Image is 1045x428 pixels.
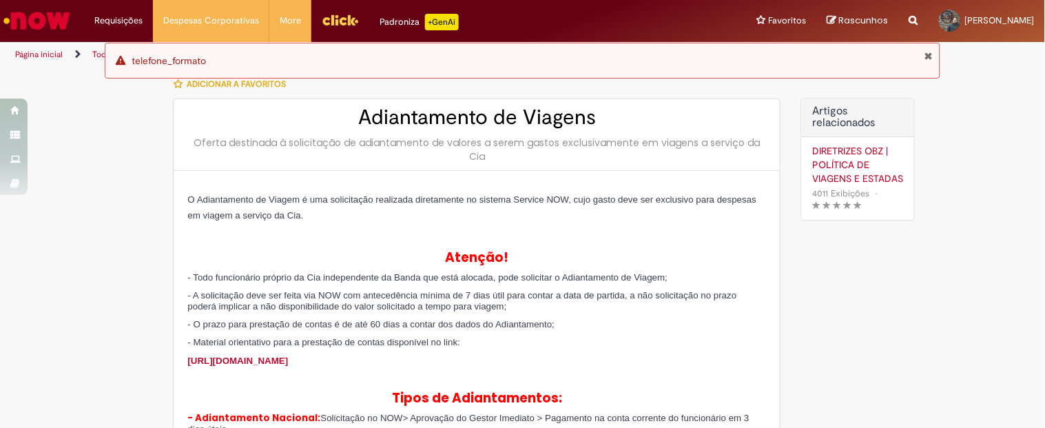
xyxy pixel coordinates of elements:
[812,105,904,130] h3: Artigos relacionados
[392,389,562,407] span: Tipos de Adiantamentos:
[187,290,736,312] span: - A solicitação deve ser feita via NOW com antecedência mínima de 7 dias útil para contar a data ...
[92,49,165,60] a: Todos os Catálogos
[187,272,668,283] span: - Todo funcionário próprio da Cia independente da Banda que está alocada, pode solicitar o Adiant...
[187,337,460,347] span: - Material orientativo para a prestação de contas disponível no link:
[1,7,72,34] img: ServiceNow
[924,50,933,61] button: Fechar Notificação
[812,144,904,185] a: DIRETRIZES OBZ | POLÍTICA DE VIAGENS E ESTADAS
[187,106,766,129] h2: Adiantamento de Viagens
[187,319,555,329] span: - O prazo para prestação de contas é de até 60 dias a contar dos dados do Adiantamento;
[132,54,206,67] span: telefone_formato
[15,49,63,60] a: Página inicial
[872,184,880,203] span: •
[187,411,320,425] span: - Adiantamento Nacional:
[965,14,1035,26] span: [PERSON_NAME]
[187,79,286,90] span: Adicionar a Favoritos
[10,42,686,68] ul: Trilhas de página
[187,356,288,366] a: [URL][DOMAIN_NAME]
[812,187,869,199] span: 4011 Exibições
[445,248,508,267] span: Atenção!
[187,194,756,221] span: O Adiantamento de Viagem é uma solicitação realizada diretamente no sistema Service NOW, cujo gas...
[187,136,766,163] div: Oferta destinada à solicitação de adiantamento de valores a serem gastos exclusivamente em viagen...
[94,14,143,28] span: Requisições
